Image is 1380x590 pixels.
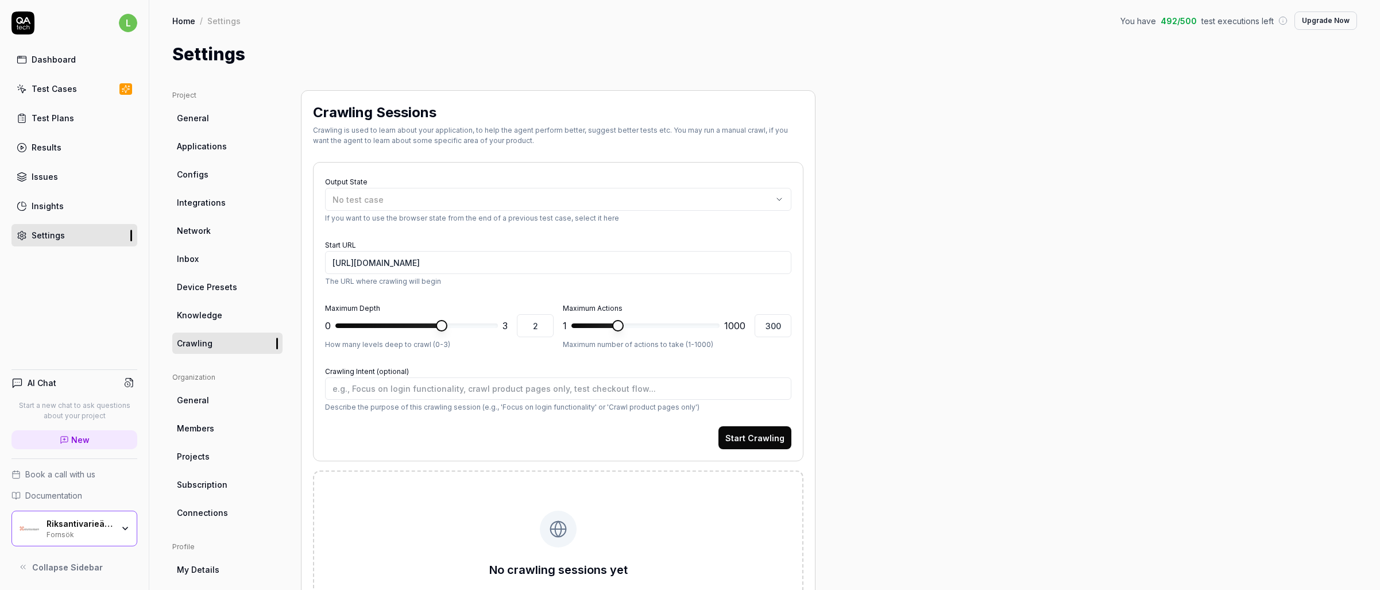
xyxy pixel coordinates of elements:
span: New [71,434,90,446]
div: Settings [32,229,65,241]
a: Members [172,418,283,439]
button: No test case [325,188,791,211]
span: 1000 [724,319,745,333]
span: General [177,394,209,406]
div: Test Cases [32,83,77,95]
span: 0 [325,319,331,333]
h1: Settings [172,41,245,67]
span: 1 [563,319,567,333]
div: Test Plans [32,112,74,124]
h2: Crawling Sessions [313,102,436,123]
span: Crawling [177,337,212,349]
span: 492 / 500 [1161,15,1197,27]
span: Network [177,225,211,237]
a: Results [11,136,137,159]
a: Configs [172,164,283,185]
span: Subscription [177,479,227,491]
span: Book a call with us [25,468,95,480]
p: The URL where crawling will begin [325,276,791,287]
a: Home [172,15,195,26]
div: Fornsök [47,529,113,538]
span: Members [177,422,214,434]
label: Maximum Actions [563,304,623,313]
button: Upgrade Now [1294,11,1357,30]
a: Inbox [172,248,283,269]
div: Results [32,141,61,153]
a: Projects [172,446,283,467]
span: Integrations [177,196,226,209]
span: l [119,14,137,32]
span: Device Presets [177,281,237,293]
div: Settings [207,15,241,26]
span: test executions left [1201,15,1274,27]
span: You have [1120,15,1156,27]
div: Dashboard [32,53,76,65]
a: Connections [172,502,283,523]
a: Book a call with us [11,468,137,480]
button: Collapse Sidebar [11,556,137,579]
a: Subscription [172,474,283,495]
span: Applications [177,140,227,152]
p: Describe the purpose of this crawling session (e.g., 'Focus on login functionality' or 'Crawl pro... [325,402,791,412]
div: / [200,15,203,26]
a: Integrations [172,192,283,213]
a: Dashboard [11,48,137,71]
label: Start URL [325,241,356,249]
label: Maximum Depth [325,304,380,313]
p: How many levels deep to crawl (0-3) [325,340,554,350]
div: Insights [32,200,64,212]
div: Project [172,90,283,101]
a: New [11,430,137,449]
a: Network [172,220,283,241]
span: General [177,112,209,124]
a: Issues [11,165,137,188]
a: My Details [172,559,283,580]
label: Output State [325,178,368,186]
div: Issues [32,171,58,183]
button: l [119,11,137,34]
p: Start a new chat to ask questions about your project [11,400,137,421]
a: Knowledge [172,304,283,326]
a: Insights [11,195,137,217]
a: General [172,390,283,411]
span: Documentation [25,489,82,502]
button: Start Crawling [718,426,791,449]
span: Connections [177,507,228,519]
div: No crawling sessions yet [489,561,628,579]
input: https://v-app.testraa.se/open/fornsok/ [325,251,791,274]
a: Applications [172,136,283,157]
span: No test case [333,195,384,205]
a: General [172,107,283,129]
a: Settings [11,224,137,246]
a: Device Presets [172,276,283,298]
span: Projects [177,450,210,462]
a: Documentation [11,489,137,502]
p: If you want to use the browser state from the end of a previous test case, select it here [325,213,791,223]
a: Crawling [172,333,283,354]
div: Riksantivarieämbetet [47,519,113,529]
span: Configs [177,168,208,180]
span: Knowledge [177,309,222,321]
span: Collapse Sidebar [32,561,103,573]
label: Crawling Intent (optional) [325,367,409,376]
img: Riksantivarieämbetet Logo [19,518,40,539]
p: Maximum number of actions to take (1-1000) [563,340,791,350]
a: Test Cases [11,78,137,100]
button: Riksantivarieämbetet LogoRiksantivarieämbetetFornsök [11,511,137,546]
h4: AI Chat [28,377,56,389]
span: My Details [177,564,219,576]
a: Test Plans [11,107,137,129]
span: 3 [502,319,508,333]
div: Crawling is used to learn about your application, to help the agent perform better, suggest bette... [313,125,803,146]
span: Inbox [177,253,199,265]
div: Profile [172,542,283,552]
div: Organization [172,372,283,383]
